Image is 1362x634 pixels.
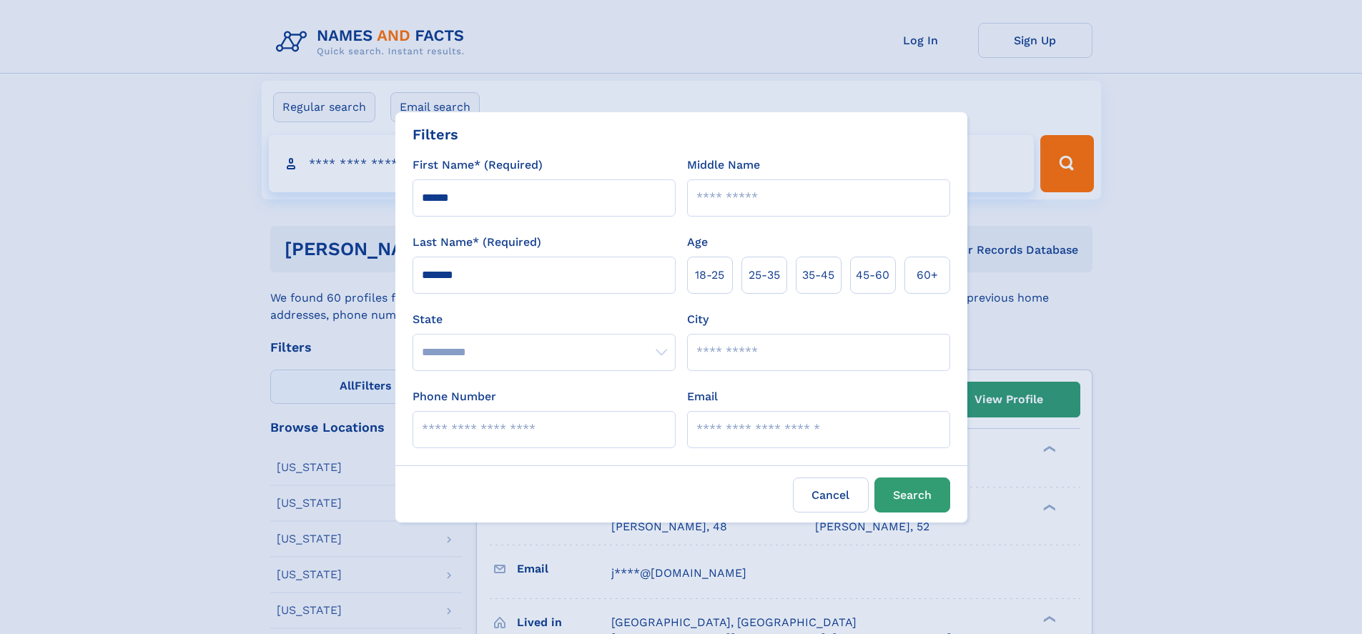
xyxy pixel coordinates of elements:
[413,234,541,251] label: Last Name* (Required)
[413,388,496,405] label: Phone Number
[749,267,780,284] span: 25‑35
[687,234,708,251] label: Age
[687,311,709,328] label: City
[874,477,950,512] button: Search
[793,477,869,512] label: Cancel
[413,157,543,174] label: First Name* (Required)
[695,267,724,284] span: 18‑25
[413,311,676,328] label: State
[413,124,458,145] div: Filters
[687,388,718,405] label: Email
[856,267,889,284] span: 45‑60
[917,267,938,284] span: 60+
[802,267,834,284] span: 35‑45
[687,157,760,174] label: Middle Name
